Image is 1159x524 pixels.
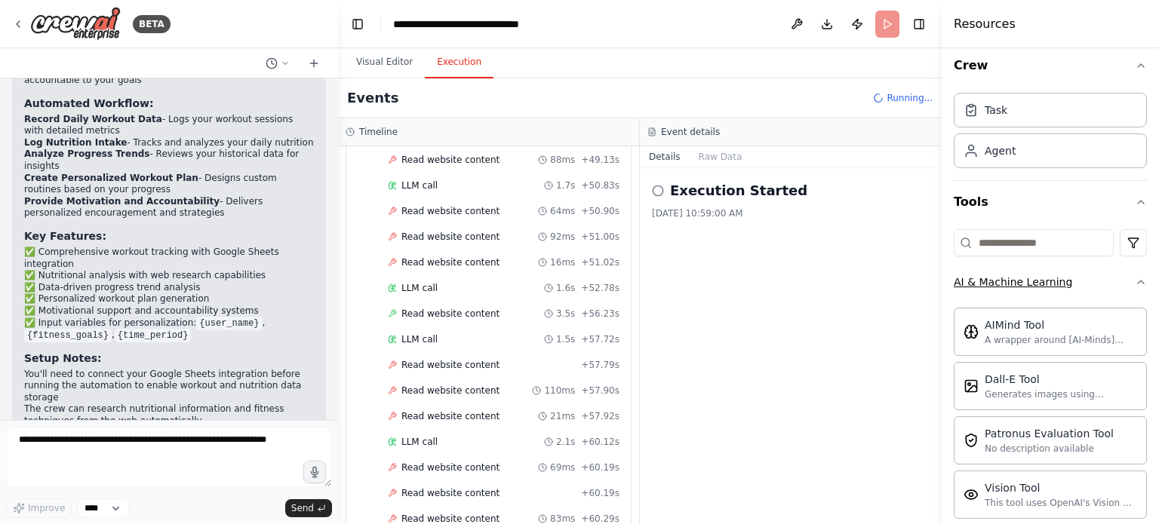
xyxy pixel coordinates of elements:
[652,207,930,219] div: [DATE] 10:59:00 AM
[581,487,619,499] span: + 60.19s
[640,146,690,167] button: Details
[581,205,619,217] span: + 50.90s
[28,502,65,514] span: Improve
[556,282,575,294] span: 1.6s
[24,329,112,342] code: {fitness_goals}
[670,180,807,201] h2: Execution Started
[661,126,720,138] h3: Event details
[954,262,1147,302] button: AI & Machine Learning
[581,308,619,320] span: + 56.23s
[30,7,121,41] img: Logo
[24,173,314,196] li: - Designs custom routines based on your progress
[24,247,314,270] li: ✅ Comprehensive workout tracking with Google Sheets integration
[24,270,314,282] li: ✅ Nutritional analysis with web research capabilities
[401,154,500,166] span: Read website content
[581,154,619,166] span: + 49.13s
[401,282,438,294] span: LLM call
[24,97,154,109] strong: Automated Workflow:
[359,126,398,138] h3: Timeline
[550,154,575,166] span: 88ms
[581,359,619,371] span: + 57.79s
[954,181,1147,223] button: Tools
[401,461,500,473] span: Read website content
[24,352,102,364] strong: Setup Notes:
[985,103,1007,118] div: Task
[954,87,1147,180] div: Crew
[556,436,575,448] span: 2.1s
[24,149,149,159] strong: Analyze Progress Trends
[581,461,619,473] span: + 60.19s
[401,308,500,320] span: Read website content
[581,282,619,294] span: + 52.78s
[347,87,398,109] h2: Events
[985,317,1137,332] div: AIMind Tool
[115,329,192,342] code: {time_period}
[964,487,979,502] img: VisionTool
[285,499,332,517] button: Send
[985,372,1137,387] div: Dall-E Tool
[954,15,1016,33] h4: Resources
[954,44,1147,87] button: Crew
[24,114,314,137] li: - Logs your workout sessions with detailed metrics
[425,47,493,78] button: Execution
[24,230,106,242] strong: Key Features:
[556,179,575,192] span: 1.7s
[24,196,314,219] li: - Delivers personalized encouragement and strategies
[401,410,500,422] span: Read website content
[550,205,575,217] span: 64ms
[401,385,500,397] span: Read website content
[954,274,1072,290] div: AI & Machine Learning
[985,388,1137,400] div: Generates images using OpenAI's Dall-E model.
[24,173,198,183] strong: Create Personalized Workout Plan
[401,205,500,217] span: Read website content
[24,114,162,124] strong: Record Daily Workout Data
[133,15,171,33] div: BETA
[291,502,314,514] span: Send
[401,179,438,192] span: LLM call
[196,317,262,330] code: {user_name}
[964,324,979,339] img: AIMindTool
[550,256,575,268] span: 16ms
[556,308,575,320] span: 3.5s
[6,498,72,518] button: Improve
[964,433,979,448] img: PatronusEvalTool
[550,231,575,243] span: 92ms
[347,14,368,35] button: Hide left sidebar
[24,137,314,149] li: - Tracks and analyzes your daily nutrition
[581,231,619,243] span: + 51.00s
[985,334,1137,346] div: A wrapper around [AI-Minds]([URL][DOMAIN_NAME]). Useful for when you need answers to questions fr...
[581,256,619,268] span: + 51.02s
[581,436,619,448] span: + 60.12s
[985,426,1114,441] div: Patronus Evaluation Tool
[556,333,575,345] span: 1.5s
[690,146,752,167] button: Raw Data
[581,333,619,345] span: + 57.72s
[24,137,127,148] strong: Log Nutrition Intake
[24,369,314,404] li: You'll need to connect your Google Sheets integration before running the automation to enable wor...
[24,403,314,427] li: The crew can research nutritional information and fitness techniques from the web automatically
[964,378,979,394] img: DallETool
[985,480,1137,495] div: Vision Tool
[401,359,500,371] span: Read website content
[401,333,438,345] span: LLM call
[401,231,500,243] span: Read website content
[550,410,575,422] span: 21ms
[393,17,552,32] nav: breadcrumb
[344,47,425,78] button: Visual Editor
[24,305,314,317] li: ✅ Motivational support and accountability systems
[401,256,500,268] span: Read website content
[24,293,314,305] li: ✅ Personalized workout plan generation
[303,461,326,483] button: Click to speak your automation idea
[581,385,619,397] span: + 57.90s
[550,461,575,473] span: 69ms
[401,487,500,499] span: Read website content
[581,179,619,192] span: + 50.83s
[985,497,1137,509] div: This tool uses OpenAI's Vision API to describe the contents of an image.
[581,410,619,422] span: + 57.92s
[887,92,933,104] span: Running...
[985,443,1114,455] div: No description available
[24,282,314,294] li: ✅ Data-driven progress trend analysis
[544,385,575,397] span: 110ms
[24,317,314,342] li: ✅ Input variables for personalization: , ,
[24,196,220,207] strong: Provide Motivation and Accountability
